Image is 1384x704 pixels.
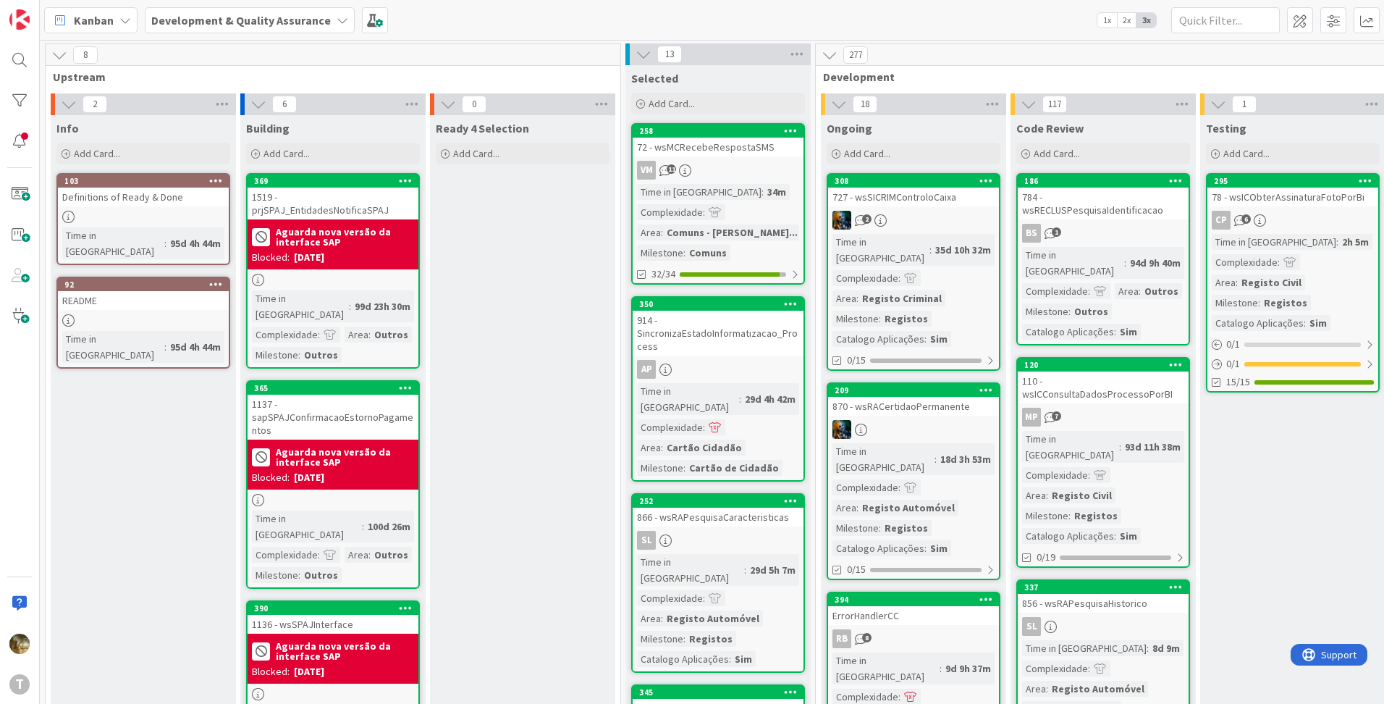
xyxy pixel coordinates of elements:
div: 34m [764,184,790,200]
div: SL [1022,617,1041,636]
b: Aguarda nova versão da interface SAP [276,447,414,467]
div: [DATE] [294,664,324,679]
span: Selected [631,71,678,85]
div: Milestone [637,631,683,647]
span: : [1236,275,1238,290]
span: Info [56,121,79,135]
span: : [683,460,685,476]
div: 295 [1207,175,1378,188]
span: 18 [853,96,877,113]
div: Outros [371,327,412,343]
div: SL [1018,617,1189,636]
div: 72 - wsMCRecebeRespostaSMS [633,138,803,156]
span: : [1336,234,1338,250]
div: 92README [58,278,229,310]
div: Complexidade [637,590,703,606]
span: : [164,235,166,251]
div: 1519 - prjSPAJ_EntidadesNotificaSPAJ [248,188,418,219]
div: Complexidade [1022,283,1088,299]
div: Complexidade [1212,254,1278,270]
span: 1 [1232,96,1257,113]
div: 350 [639,299,803,309]
div: Sim [1116,324,1141,340]
div: 369 [248,175,418,188]
div: VM [633,161,803,180]
div: 120 [1018,359,1189,372]
span: : [1114,324,1116,340]
b: Aguarda nova versão da interface SAP [276,227,414,247]
span: Add Card... [844,147,890,160]
div: 8d 9m [1149,640,1183,656]
span: 0 / 1 [1226,356,1240,372]
div: Outros [371,547,412,563]
div: Comuns - [PERSON_NAME]... [663,225,801,240]
span: Building [246,121,290,135]
div: Milestone [1212,295,1258,311]
div: Registo Automóvel [1048,681,1148,697]
div: Registos [881,520,932,536]
div: 308 [835,176,999,186]
div: 92 [58,278,229,291]
span: : [1278,254,1280,270]
div: 390 [254,603,418,613]
span: 0/15 [847,562,866,577]
div: Complexidade [252,327,318,343]
div: 784 - wsRECLUSPesquisaIdentificacao [1018,188,1189,219]
span: : [856,290,858,306]
div: 0/1 [1207,355,1378,373]
div: Area [1212,275,1236,290]
span: : [729,651,731,667]
a: 350914 - SincronizaEstadoInformatizacao_ProcessAPTime in [GEOGRAPHIC_DATA]:29d 4h 42mComplexidade... [631,296,805,482]
div: Area [1022,681,1046,697]
div: 209870 - wsRACertidaoPermanente [828,384,999,416]
div: Catalogo Aplicações [637,651,729,667]
span: : [879,311,881,327]
div: Outros [1071,303,1112,319]
div: Time in [GEOGRAPHIC_DATA] [1022,431,1119,463]
div: [DATE] [294,250,324,265]
span: : [1088,661,1090,676]
div: 93d 11h 38m [1121,439,1184,455]
span: : [761,184,764,200]
div: 78 - wsICObterAssinaturaFotoPorBi [1207,188,1378,206]
a: 209870 - wsRACertidaoPermanenteJCTime in [GEOGRAPHIC_DATA]:18d 3h 53mComplexidade:Area:Registo Au... [827,382,1000,580]
div: BS [1022,224,1041,243]
div: 337 [1024,582,1189,592]
div: 2h 5m [1338,234,1372,250]
div: 345 [639,687,803,697]
span: 2x [1117,13,1136,28]
div: 337 [1018,581,1189,594]
div: 1136 - wsSPAJInterface [248,615,418,634]
span: 11 [667,164,676,174]
div: Area [832,500,856,516]
div: Definitions of Ready & Done [58,188,229,206]
div: JC [828,211,999,230]
div: Milestone [252,347,298,363]
a: 3691519 - prjSPAJ_EntidadesNotificaSPAJAguarda nova versão da interface SAPBlocked:[DATE]Time in ... [246,173,420,369]
div: Sim [1116,528,1141,544]
div: Area [1022,487,1046,503]
div: Milestone [1022,508,1068,524]
a: 186784 - wsRECLUSPesquisaIdentificacaoBSTime in [GEOGRAPHIC_DATA]:94d 9h 40mComplexidade:Area:Out... [1016,173,1190,345]
a: 252866 - wsRAPesquisaCaracteristicasSLTime in [GEOGRAPHIC_DATA]:29d 5h 7mComplexidade:Area:Regist... [631,493,805,673]
div: 186 [1024,176,1189,186]
div: Outros [1141,283,1182,299]
div: 209 [835,385,999,395]
span: Ready 4 Selection [436,121,529,135]
div: Catalogo Aplicações [832,540,924,556]
span: Add Card... [74,147,120,160]
span: Kanban [74,12,114,29]
span: 0 [462,96,486,113]
div: Sim [927,331,951,347]
div: 25872 - wsMCRecebeRespostaSMS [633,125,803,156]
span: : [703,590,705,606]
div: Time in [GEOGRAPHIC_DATA] [1212,234,1336,250]
div: Area [637,611,661,627]
span: : [856,500,858,516]
span: Support [30,2,66,20]
div: 365 [248,382,418,395]
div: Time in [GEOGRAPHIC_DATA] [1022,247,1124,279]
div: Area [1115,283,1139,299]
span: : [1124,255,1126,271]
div: 870 - wsRACertidaoPermanente [828,397,999,416]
